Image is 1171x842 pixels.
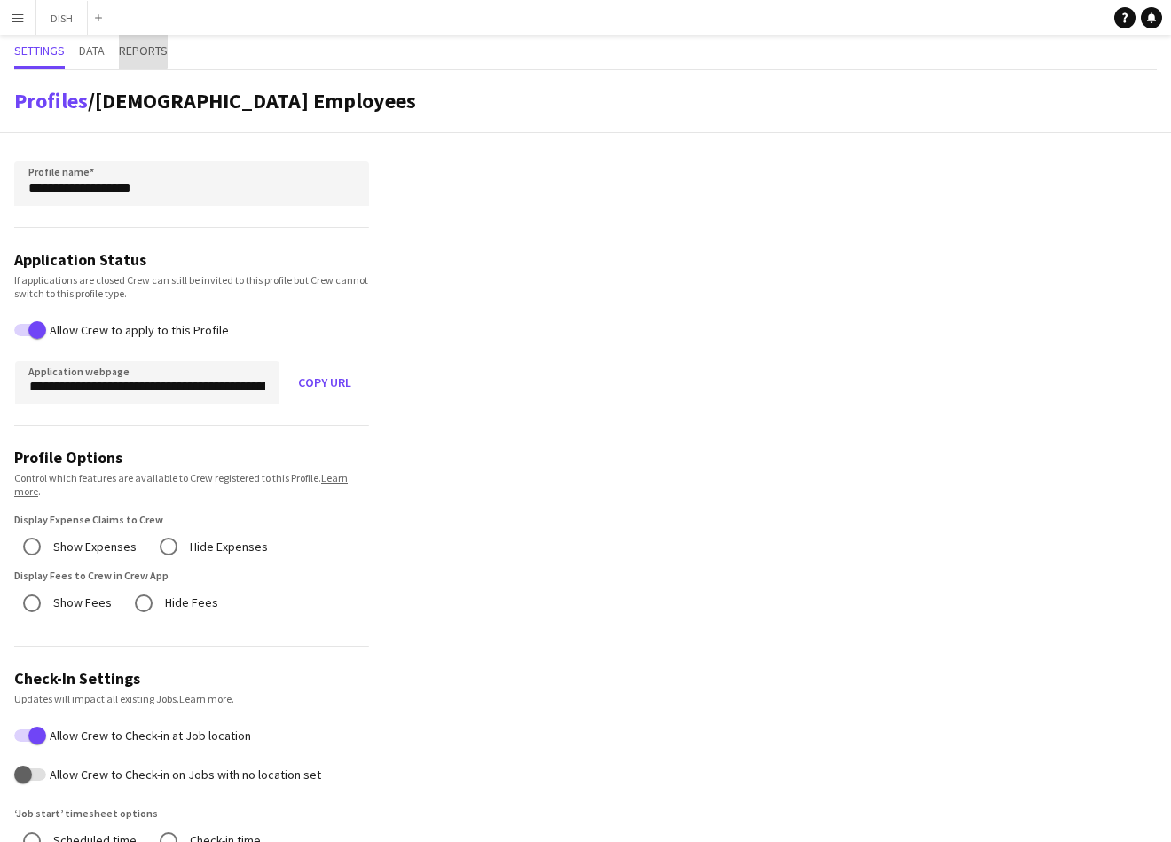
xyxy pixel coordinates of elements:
[14,512,369,528] label: Display Expense Claims to Crew
[179,692,232,705] a: Learn more
[14,568,369,584] label: Display Fees to Crew in Crew App
[50,589,112,617] label: Show Fees
[14,88,416,114] h1: /
[14,273,369,300] div: If applications are closed Crew can still be invited to this profile but Crew cannot switch to th...
[14,87,88,114] a: Profiles
[50,533,137,561] label: Show Expenses
[280,361,369,404] button: Copy URL
[79,44,105,57] span: Data
[46,323,229,337] label: Allow Crew to apply to this Profile
[161,589,218,617] label: Hide Fees
[186,533,268,561] label: Hide Expenses
[36,1,88,35] button: DISH
[14,44,65,57] span: Settings
[14,471,369,498] div: Control which features are available to Crew registered to this Profile. .
[46,767,321,782] label: Allow Crew to Check-in on Jobs with no location set
[14,692,369,705] div: Updates will impact all existing Jobs. .
[14,471,348,498] a: Learn more
[119,44,168,57] span: Reports
[95,87,416,114] span: Full-time Employees
[14,806,369,822] label: ‘Job start’ timesheet options
[14,249,369,270] h3: Application Status
[14,447,369,468] h3: Profile Options
[46,728,251,742] label: Allow Crew to Check-in at Job location
[14,668,369,689] h3: Check-In Settings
